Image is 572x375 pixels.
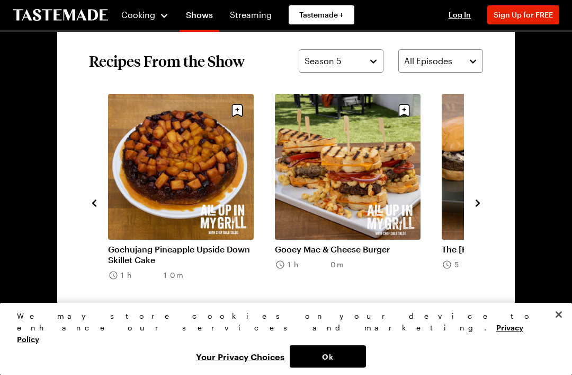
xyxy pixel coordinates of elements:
[191,345,290,368] button: Your Privacy Choices
[398,49,483,73] button: All Episodes
[108,244,254,265] a: Gochujang Pineapple Upside Down Skillet Cake
[275,94,442,311] div: 14 / 21
[180,2,219,32] a: Shows
[299,10,344,20] span: Tastemade +
[89,51,245,71] h2: Recipes From the Show
[449,10,471,19] span: Log In
[439,10,481,20] button: Log In
[404,55,452,67] span: All Episodes
[227,100,247,120] button: Save recipe
[494,10,553,19] span: Sign Up for FREE
[299,49,383,73] button: Season 5
[89,196,100,208] button: navigate to previous item
[275,244,421,255] a: Gooey Mac & Cheese Burger
[121,2,169,28] button: Cooking
[289,5,354,24] a: Tastemade +
[108,94,275,311] div: 13 / 21
[472,196,483,208] button: navigate to next item
[547,303,570,326] button: Close
[121,10,155,20] span: Cooking
[17,310,546,345] div: We may store cookies on your device to enhance our services and marketing.
[394,100,414,120] button: Save recipe
[305,55,341,67] span: Season 5
[13,9,108,21] a: To Tastemade Home Page
[487,5,559,24] button: Sign Up for FREE
[290,345,366,368] button: Ok
[17,310,546,368] div: Privacy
